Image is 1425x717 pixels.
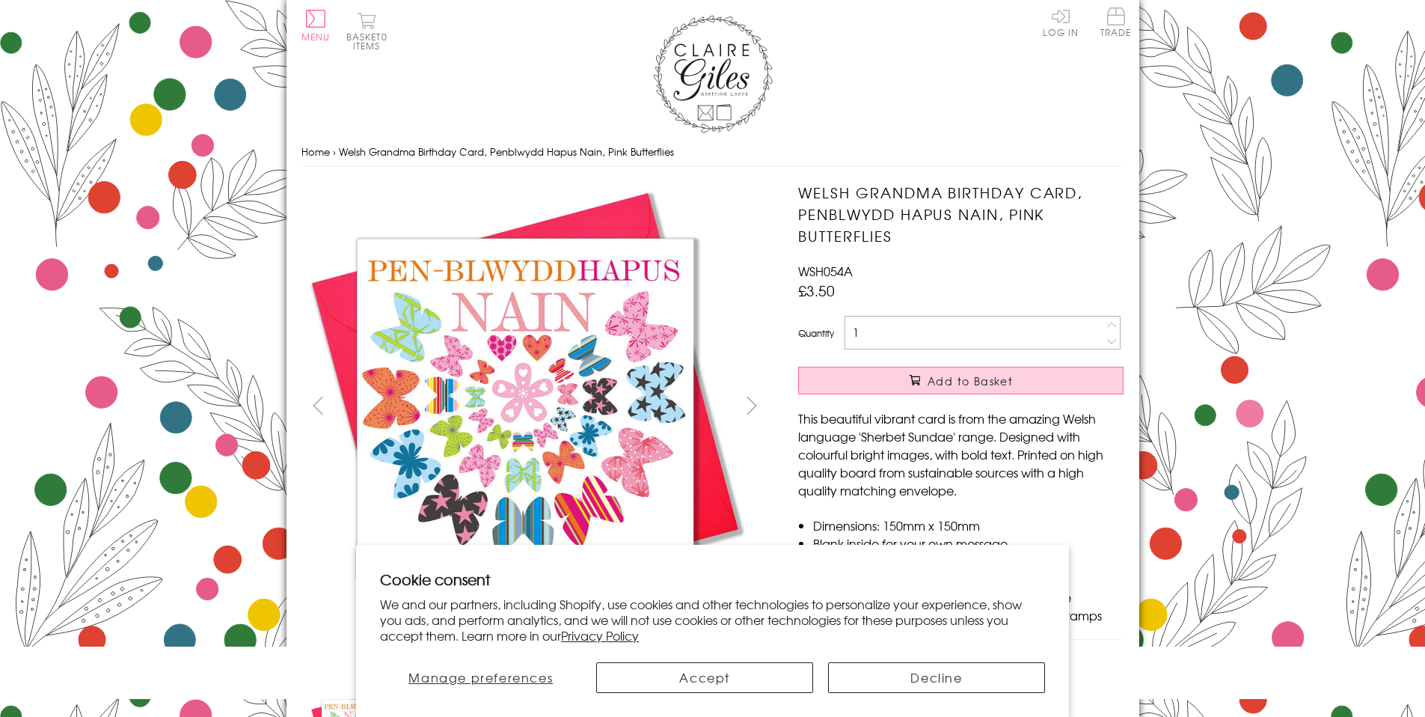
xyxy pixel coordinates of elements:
[813,516,1124,534] li: Dimensions: 150mm x 150mm
[301,388,335,422] button: prev
[333,144,336,159] span: ›
[1100,7,1132,37] span: Trade
[928,373,1013,388] span: Add to Basket
[346,12,387,50] button: Basket0 items
[380,569,1045,590] h2: Cookie consent
[653,15,773,133] img: Claire Giles Greetings Cards
[339,144,674,159] span: Welsh Grandma Birthday Card, Penblwydd Hapus Nain, Pink Butterflies
[408,668,553,686] span: Manage preferences
[798,262,853,280] span: WSH054A
[353,30,387,52] span: 0 items
[301,137,1124,168] nav: breadcrumbs
[798,409,1124,499] p: This beautiful vibrant card is from the amazing Welsh language 'Sherbet Sundae' range. Designed w...
[1100,7,1132,40] a: Trade
[798,280,835,301] span: £3.50
[596,662,813,693] button: Accept
[735,388,768,422] button: next
[798,182,1124,246] h1: Welsh Grandma Birthday Card, Penblwydd Hapus Nain, Pink Butterflies
[301,144,330,159] a: Home
[1043,7,1079,37] a: Log In
[828,662,1045,693] button: Decline
[380,597,1045,643] p: We and our partners, including Shopify, use cookies and other technologies to personalize your ex...
[813,534,1124,552] li: Blank inside for your own message
[561,626,639,644] a: Privacy Policy
[798,367,1124,394] button: Add to Basket
[301,30,331,43] span: Menu
[798,326,834,340] label: Quantity
[301,10,331,41] button: Menu
[380,662,581,693] button: Manage preferences
[301,182,750,631] img: Welsh Grandma Birthday Card, Penblwydd Hapus Nain, Pink Butterflies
